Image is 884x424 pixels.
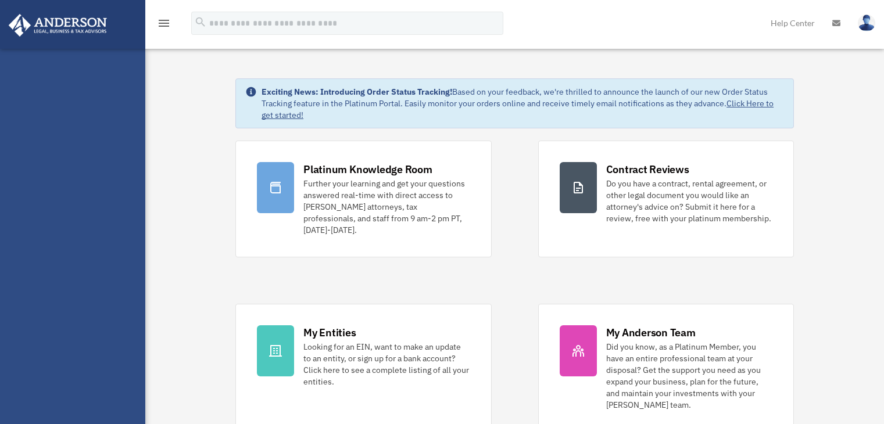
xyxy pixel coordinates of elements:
[606,178,772,224] div: Do you have a contract, rental agreement, or other legal document you would like an attorney's ad...
[538,141,794,257] a: Contract Reviews Do you have a contract, rental agreement, or other legal document you would like...
[262,98,774,120] a: Click Here to get started!
[303,162,432,177] div: Platinum Knowledge Room
[262,87,452,97] strong: Exciting News: Introducing Order Status Tracking!
[606,341,772,411] div: Did you know, as a Platinum Member, you have an entire professional team at your disposal? Get th...
[235,141,491,257] a: Platinum Knowledge Room Further your learning and get your questions answered real-time with dire...
[194,16,207,28] i: search
[858,15,875,31] img: User Pic
[157,20,171,30] a: menu
[303,325,356,340] div: My Entities
[5,14,110,37] img: Anderson Advisors Platinum Portal
[606,325,696,340] div: My Anderson Team
[157,16,171,30] i: menu
[606,162,689,177] div: Contract Reviews
[303,341,470,387] div: Looking for an EIN, want to make an update to an entity, or sign up for a bank account? Click her...
[262,86,784,121] div: Based on your feedback, we're thrilled to announce the launch of our new Order Status Tracking fe...
[303,178,470,236] div: Further your learning and get your questions answered real-time with direct access to [PERSON_NAM...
